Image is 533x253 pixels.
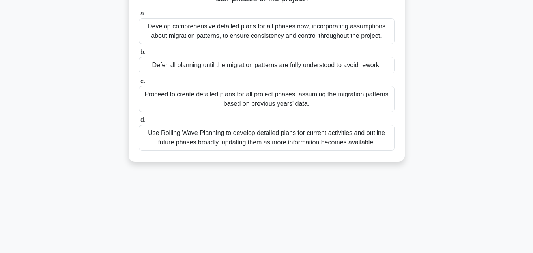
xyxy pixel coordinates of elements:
[140,49,146,55] span: b.
[139,18,395,44] div: Develop comprehensive detailed plans for all phases now, incorporating assumptions about migratio...
[140,10,146,17] span: a.
[140,78,145,84] span: c.
[139,86,395,112] div: Proceed to create detailed plans for all project phases, assuming the migration patterns based on...
[139,125,395,151] div: Use Rolling Wave Planning to develop detailed plans for current activities and outline future pha...
[140,116,146,123] span: d.
[139,57,395,73] div: Defer all planning until the migration patterns are fully understood to avoid rework.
